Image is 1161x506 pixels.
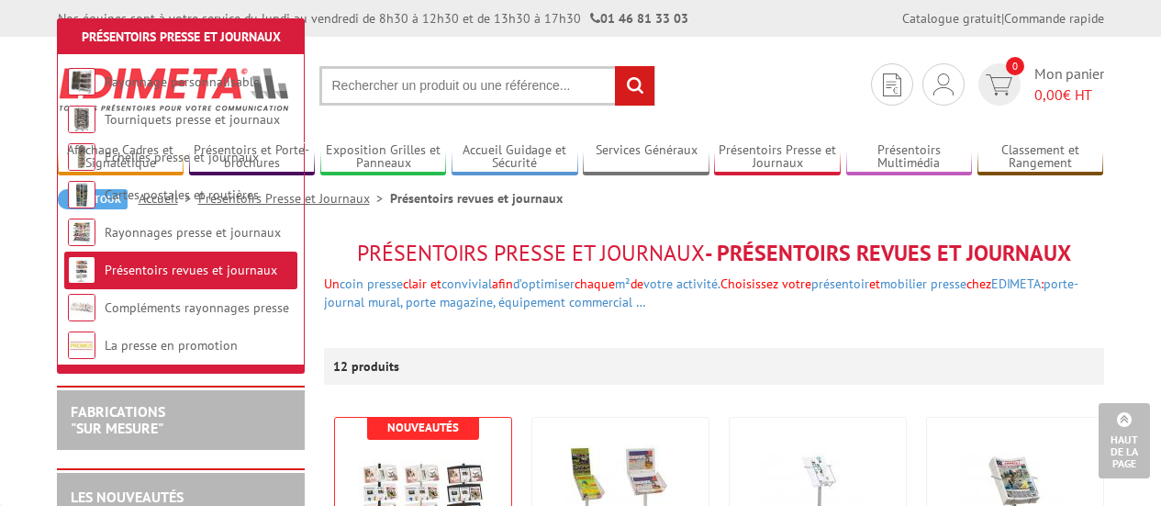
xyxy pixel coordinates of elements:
a: Catalogue gratuit [902,10,1001,27]
font: clair et afin chaque de Choisissez votre [363,275,811,292]
a: Présentoirs Presse et Journaux [82,28,281,45]
a: d’optimiser [513,275,575,292]
span: 0 [1006,57,1024,75]
a: porte magazine, [406,294,495,310]
a: Commande rapide [1004,10,1104,27]
span: Présentoirs Presse et Journaux [357,239,705,267]
a: Tourniquets presse et journaux [105,111,280,128]
a: Haut de la page [1099,403,1150,478]
a: Rayonnages presse et journaux [105,224,281,241]
img: Tourniquets presse et journaux [68,106,95,133]
img: devis rapide [933,73,954,96]
a: LES NOUVEAUTÉS [71,488,184,506]
h1: - Présentoirs revues et journaux [324,242,1104,265]
a: convivial [441,275,492,292]
a: Compléments rayonnages presse [105,299,289,316]
strong: 01 46 81 33 03 [590,10,688,27]
a: Classement et Rangement [977,142,1104,173]
a: presse [367,275,403,292]
span: € HT [1034,84,1104,106]
b: Nouveautés [387,420,459,435]
a: coin [340,275,363,292]
input: rechercher [615,66,654,106]
a: présentoir [811,275,869,292]
a: votre activité. [643,275,720,292]
font: Un [324,275,1078,310]
img: devis rapide [883,73,901,96]
img: Cartes postales et routières [68,181,95,208]
a: La presse en promotion [105,337,238,354]
a: m² [615,275,631,292]
span: 0,00 [1034,85,1063,104]
a: Exposition Grilles et Panneaux [320,142,447,173]
a: mobilier presse [880,275,966,292]
a: Présentoirs Presse et Journaux [714,142,841,173]
div: Nos équipes sont à votre service du lundi au vendredi de 8h30 à 12h30 et de 13h30 à 17h30 [58,9,688,28]
a: Affichage Cadres et Signalétique [58,142,184,173]
a: Services Généraux [583,142,709,173]
img: La presse en promotion [68,332,95,359]
a: FABRICATIONS"Sur Mesure" [71,402,165,437]
a: Présentoirs revues et journaux [105,262,277,278]
a: Présentoirs Multimédia [846,142,973,173]
span: Mon panier [1034,63,1104,106]
a: Présentoirs et Porte-brochures [189,142,316,173]
span: chez : [324,275,1078,310]
img: Rayonnage personnalisable [68,68,95,96]
a: Cartes postales et routières [105,186,259,203]
a: EDIMETA [991,275,1041,292]
p: 12 produits [333,348,402,385]
span: et [869,275,880,292]
img: Compléments rayonnages presse [68,294,95,321]
img: devis rapide [986,74,1012,96]
div: | [902,9,1104,28]
li: Présentoirs revues et journaux [390,189,563,208]
a: Accueil Guidage et Sécurité [452,142,578,173]
a: Rayonnage personnalisable [105,73,260,90]
img: Rayonnages presse et journaux [68,219,95,246]
input: Rechercher un produit ou une référence... [319,66,655,106]
a: porte-journal mural, [324,275,1078,310]
img: Présentoirs revues et journaux [68,256,95,284]
a: Présentoirs Presse et Journaux [198,190,390,207]
a: équipement commercial … [498,294,646,310]
a: devis rapide 0 Mon panier 0,00€ HT [974,63,1104,106]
